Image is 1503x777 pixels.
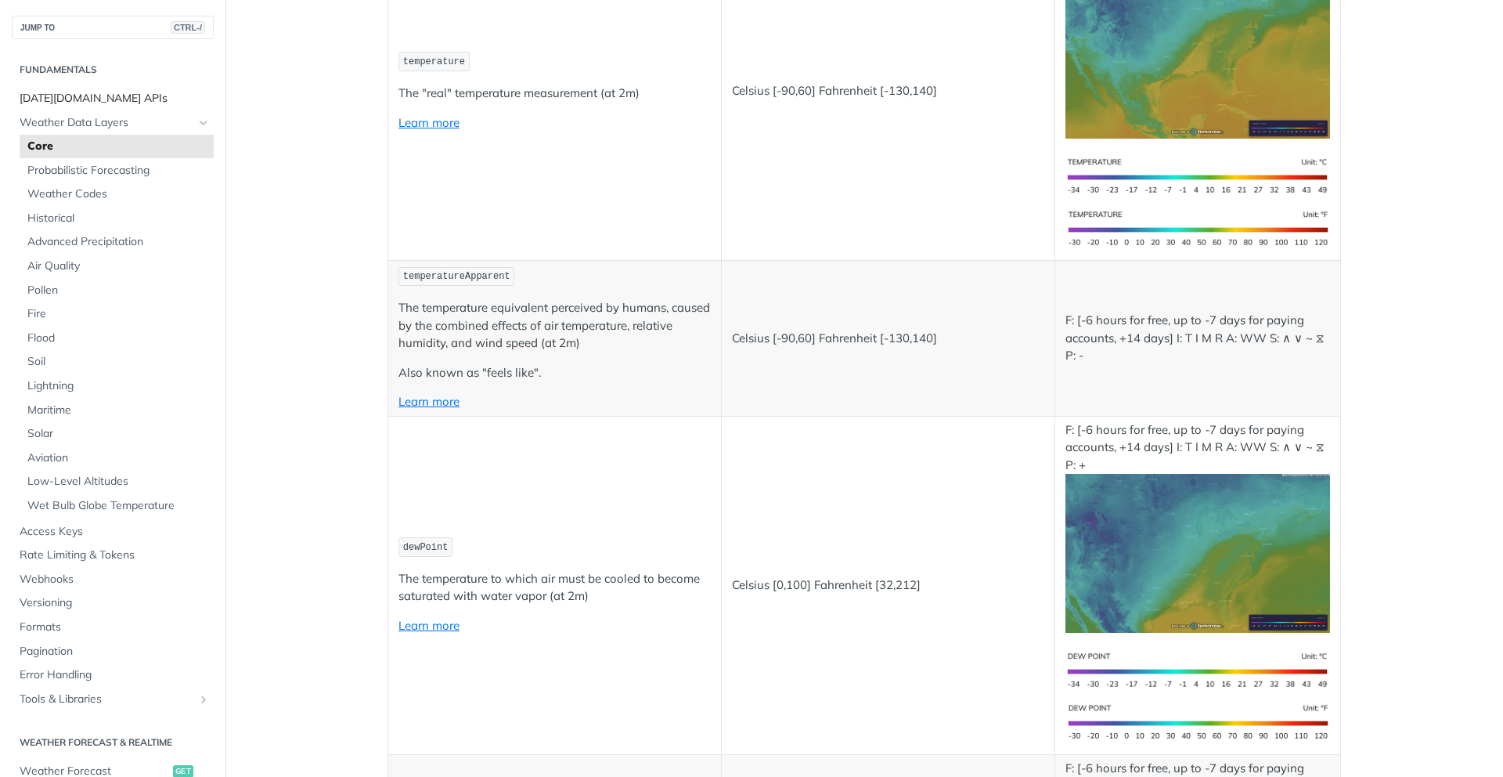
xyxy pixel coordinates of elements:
span: Solar [27,426,210,442]
button: Show subpages for Tools & Libraries [197,693,210,706]
a: Fire [20,302,214,326]
p: Celsius [0,100] Fahrenheit [32,212] [732,576,1044,594]
a: Versioning [12,591,214,615]
span: Rate Limiting & Tokens [20,548,210,563]
span: Maritime [27,403,210,418]
a: Historical [20,207,214,230]
a: Weather Codes [20,183,214,206]
a: Rate Limiting & Tokens [12,544,214,567]
span: Probabilistic Forecasting [27,163,210,179]
p: Celsius [-90,60] Fahrenheit [-130,140] [732,82,1044,100]
a: Advanced Precipitation [20,230,214,254]
a: Formats [12,616,214,639]
span: Core [27,139,210,154]
span: Formats [20,620,210,635]
a: Solar [20,422,214,446]
span: Air Quality [27,258,210,274]
a: Wet Bulb Globe Temperature [20,494,214,518]
p: Also known as "feels like". [398,364,711,382]
span: Expand image [1065,220,1330,235]
span: Expand image [1065,714,1330,729]
span: Access Keys [20,524,210,540]
p: F: [-6 hours for free, up to -7 days for paying accounts, +14 days] I: T I M R A: WW S: ∧ ∨ ~ ⧖ P: - [1065,312,1330,365]
span: [DATE][DOMAIN_NAME] APIs [20,91,210,107]
p: The temperature equivalent perceived by humans, caused by the combined effects of air temperature... [398,299,711,352]
span: CTRL-/ [171,21,205,34]
a: Weather Data LayersHide subpages for Weather Data Layers [12,111,214,135]
a: Flood [20,327,214,350]
span: Expand image [1065,545,1330,560]
span: Fire [27,306,210,322]
button: Hide subpages for Weather Data Layers [197,117,210,129]
span: Low-Level Altitudes [27,474,210,490]
a: Lightning [20,374,214,398]
a: Aviation [20,446,214,470]
a: Error Handling [12,663,214,687]
span: Wet Bulb Globe Temperature [27,498,210,514]
span: Pagination [20,644,210,660]
a: Webhooks [12,568,214,591]
a: Probabilistic Forecasting [20,159,214,183]
a: Soil [20,350,214,374]
a: Learn more [398,115,460,130]
a: Maritime [20,399,214,422]
span: Tools & Libraries [20,692,193,707]
span: Error Handling [20,667,210,683]
h2: Weather Forecast & realtime [12,735,214,750]
p: F: [-6 hours for free, up to -7 days for paying accounts, +14 days] I: T I M R A: WW S: ∧ ∨ ~ ⧖ P: + [1065,421,1330,633]
span: temperatureApparent [403,271,510,282]
span: Lightning [27,378,210,394]
span: Advanced Precipitation [27,234,210,250]
a: Core [20,135,214,158]
span: Weather Data Layers [20,115,193,131]
a: Access Keys [12,520,214,544]
span: Aviation [27,450,210,466]
span: Expand image [1065,51,1330,66]
span: Versioning [20,595,210,611]
span: Webhooks [20,572,210,587]
span: temperature [403,56,465,67]
a: Pagination [12,640,214,663]
a: Learn more [398,618,460,633]
span: Soil [27,354,210,370]
span: Flood [27,331,210,346]
span: Expand image [1065,168,1330,183]
a: Pollen [20,279,214,302]
button: JUMP TOCTRL-/ [12,16,214,39]
p: Celsius [-90,60] Fahrenheit [-130,140] [732,330,1044,348]
span: Expand image [1065,662,1330,677]
span: dewPoint [403,542,449,553]
a: Learn more [398,394,460,409]
a: [DATE][DOMAIN_NAME] APIs [12,87,214,110]
span: Weather Codes [27,186,210,202]
a: Low-Level Altitudes [20,470,214,493]
span: Pollen [27,283,210,298]
h2: Fundamentals [12,63,214,77]
p: The "real" temperature measurement (at 2m) [398,85,711,103]
a: Tools & LibrariesShow subpages for Tools & Libraries [12,688,214,711]
p: The temperature to which air must be cooled to become saturated with water vapor (at 2m) [398,570,711,605]
span: Historical [27,211,210,226]
a: Air Quality [20,255,214,278]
